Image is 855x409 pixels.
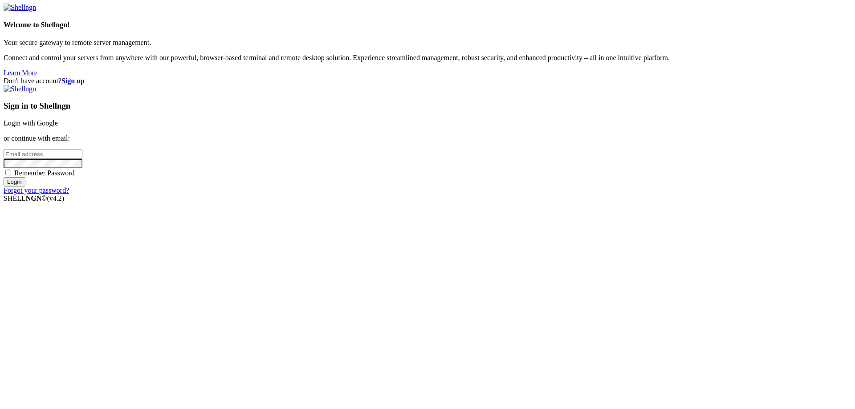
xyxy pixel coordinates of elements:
a: Sign up [61,77,85,85]
p: or continue with email: [4,134,851,142]
a: Login with Google [4,119,58,127]
p: Connect and control your servers from anywhere with our powerful, browser-based terminal and remo... [4,54,851,62]
input: Remember Password [5,170,11,175]
p: Your secure gateway to remote server management. [4,39,851,47]
img: Shellngn [4,85,36,93]
input: Email address [4,150,82,159]
a: Learn More [4,69,37,77]
span: Remember Password [14,169,75,177]
h3: Sign in to Shellngn [4,101,851,111]
a: Forgot your password? [4,186,69,194]
input: Login [4,177,25,186]
b: NGN [26,194,42,202]
h4: Welcome to Shellngn! [4,21,851,29]
span: 4.2.0 [47,194,65,202]
div: Don't have account? [4,77,851,85]
img: Shellngn [4,4,36,12]
span: SHELL © [4,194,64,202]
